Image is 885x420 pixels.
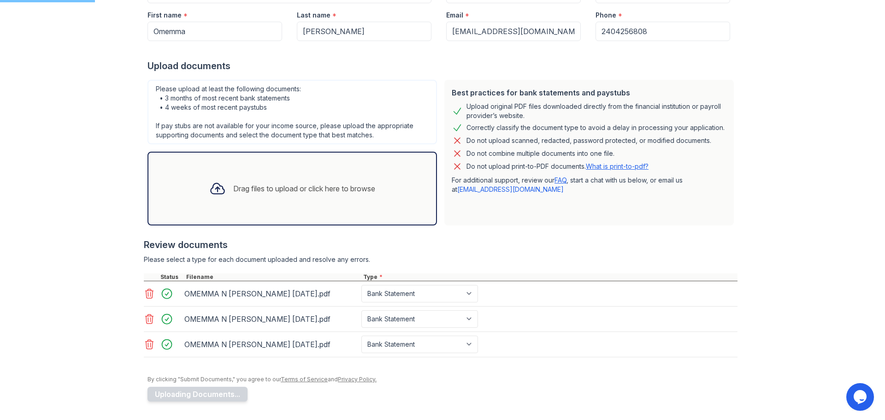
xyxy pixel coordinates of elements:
[555,176,566,184] a: FAQ
[184,312,358,326] div: OMEMMA N [PERSON_NAME] [DATE].pdf
[466,122,725,133] div: Correctly classify the document type to avoid a delay in processing your application.
[184,337,358,352] div: OMEMMA N [PERSON_NAME] [DATE].pdf
[147,387,248,402] button: Uploading Documents...
[338,376,377,383] a: Privacy Policy.
[466,162,649,171] p: Do not upload print-to-PDF documents.
[233,183,375,194] div: Drag files to upload or click here to browse
[281,376,328,383] a: Terms of Service
[147,376,737,383] div: By clicking "Submit Documents," you agree to our and
[586,162,649,170] a: What is print-to-pdf?
[144,255,737,264] div: Please select a type for each document uploaded and resolve any errors.
[147,59,737,72] div: Upload documents
[159,273,184,281] div: Status
[596,11,616,20] label: Phone
[184,273,361,281] div: Filename
[457,185,564,193] a: [EMAIL_ADDRESS][DOMAIN_NAME]
[184,286,358,301] div: OMEMMA N [PERSON_NAME] [DATE].pdf
[361,273,737,281] div: Type
[446,11,463,20] label: Email
[846,383,876,411] iframe: chat widget
[466,102,726,120] div: Upload original PDF files downloaded directly from the financial institution or payroll provider’...
[147,11,182,20] label: First name
[144,238,737,251] div: Review documents
[297,11,330,20] label: Last name
[452,87,726,98] div: Best practices for bank statements and paystubs
[466,135,711,146] div: Do not upload scanned, redacted, password protected, or modified documents.
[147,80,437,144] div: Please upload at least the following documents: • 3 months of most recent bank statements • 4 wee...
[452,176,726,194] p: For additional support, review our , start a chat with us below, or email us at
[466,148,614,159] div: Do not combine multiple documents into one file.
